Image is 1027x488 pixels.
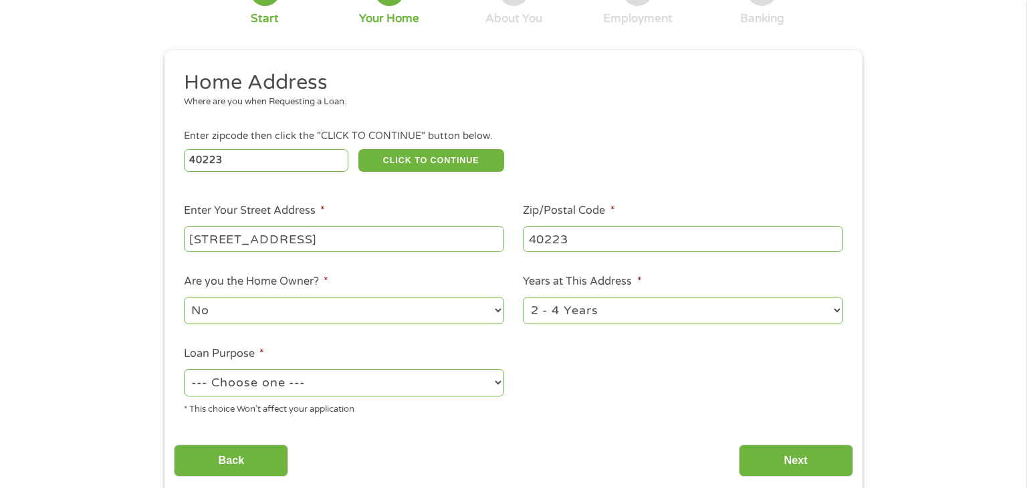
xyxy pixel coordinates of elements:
[184,347,264,361] label: Loan Purpose
[603,11,673,26] div: Employment
[184,70,834,96] h2: Home Address
[184,398,504,416] div: * This choice Won’t affect your application
[184,96,834,109] div: Where are you when Requesting a Loan.
[740,11,784,26] div: Banking
[485,11,542,26] div: About You
[739,445,853,477] input: Next
[184,204,325,218] label: Enter Your Street Address
[251,11,279,26] div: Start
[184,129,843,144] div: Enter zipcode then click the "CLICK TO CONTINUE" button below.
[523,204,614,218] label: Zip/Postal Code
[184,226,504,251] input: 1 Main Street
[174,445,288,477] input: Back
[184,149,349,172] input: Enter Zipcode (e.g 01510)
[523,275,641,289] label: Years at This Address
[358,149,504,172] button: CLICK TO CONTINUE
[359,11,419,26] div: Your Home
[184,275,328,289] label: Are you the Home Owner?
